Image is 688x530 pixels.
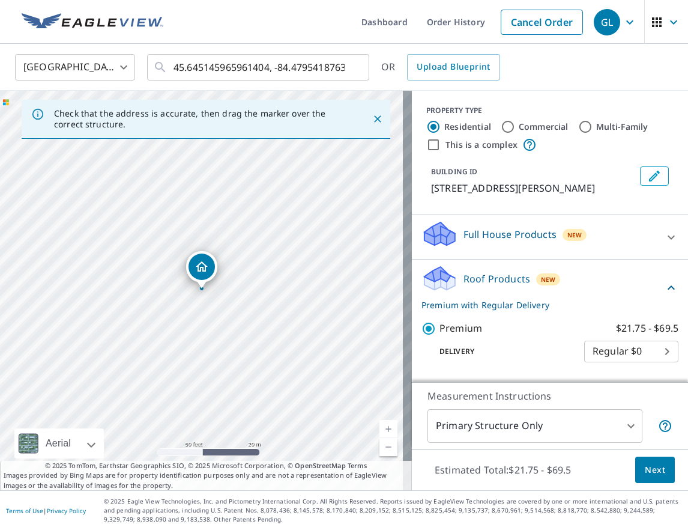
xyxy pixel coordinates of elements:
div: [GEOGRAPHIC_DATA] [15,50,135,84]
div: Primary Structure Only [427,409,642,443]
div: Full House ProductsNew [421,220,678,254]
span: Upload Blueprint [417,59,490,75]
p: Roof Products [463,272,530,286]
a: Upload Blueprint [407,54,499,81]
button: Close [370,111,385,127]
p: © 2025 Eagle View Technologies, Inc. and Pictometry International Corp. All Rights Reserved. Repo... [104,497,682,524]
img: EV Logo [22,13,163,31]
p: BUILDING ID [431,166,477,177]
label: Multi-Family [596,121,648,133]
span: New [541,275,556,284]
input: Search by address or latitude-longitude [174,50,345,84]
div: Regular $0 [584,335,678,368]
span: © 2025 TomTom, Earthstar Geographics SIO, © 2025 Microsoft Corporation, © [45,461,367,471]
button: Edit building 1 [640,166,669,186]
a: Terms of Use [6,507,43,515]
p: Premium with Regular Delivery [421,299,664,311]
p: [STREET_ADDRESS][PERSON_NAME] [431,181,635,195]
div: PROPERTY TYPE [426,105,674,116]
div: Aerial [42,428,74,458]
div: Aerial [14,428,104,458]
span: Your report will include only the primary structure on the property. For example, a detached gara... [658,419,672,433]
a: Current Level 19, Zoom Out [379,438,397,456]
a: Terms [348,461,367,470]
a: Privacy Policy [47,507,86,515]
p: $21.75 - $69.5 [616,321,678,336]
a: Cancel Order [501,10,583,35]
p: Full House Products [463,227,557,242]
button: Next [635,457,675,484]
p: Estimated Total: $21.75 - $69.5 [425,457,581,483]
div: Dropped pin, building 1, Residential property, 210 N Bailey St Cheboygan, MI 49721 [186,251,217,288]
p: | [6,507,86,514]
label: Commercial [519,121,569,133]
span: Next [645,463,665,478]
p: Premium [439,321,482,336]
p: Check that the address is accurate, then drag the marker over the correct structure. [54,108,351,130]
p: Measurement Instructions [427,389,672,403]
span: New [567,230,582,240]
div: OR [381,54,500,81]
a: OpenStreetMap [295,461,345,470]
div: Roof ProductsNewPremium with Regular Delivery [421,264,678,311]
a: Current Level 19, Zoom In [379,420,397,438]
p: Delivery [421,346,584,357]
label: This is a complex [445,139,518,151]
label: Residential [444,121,491,133]
div: GL [594,9,620,35]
